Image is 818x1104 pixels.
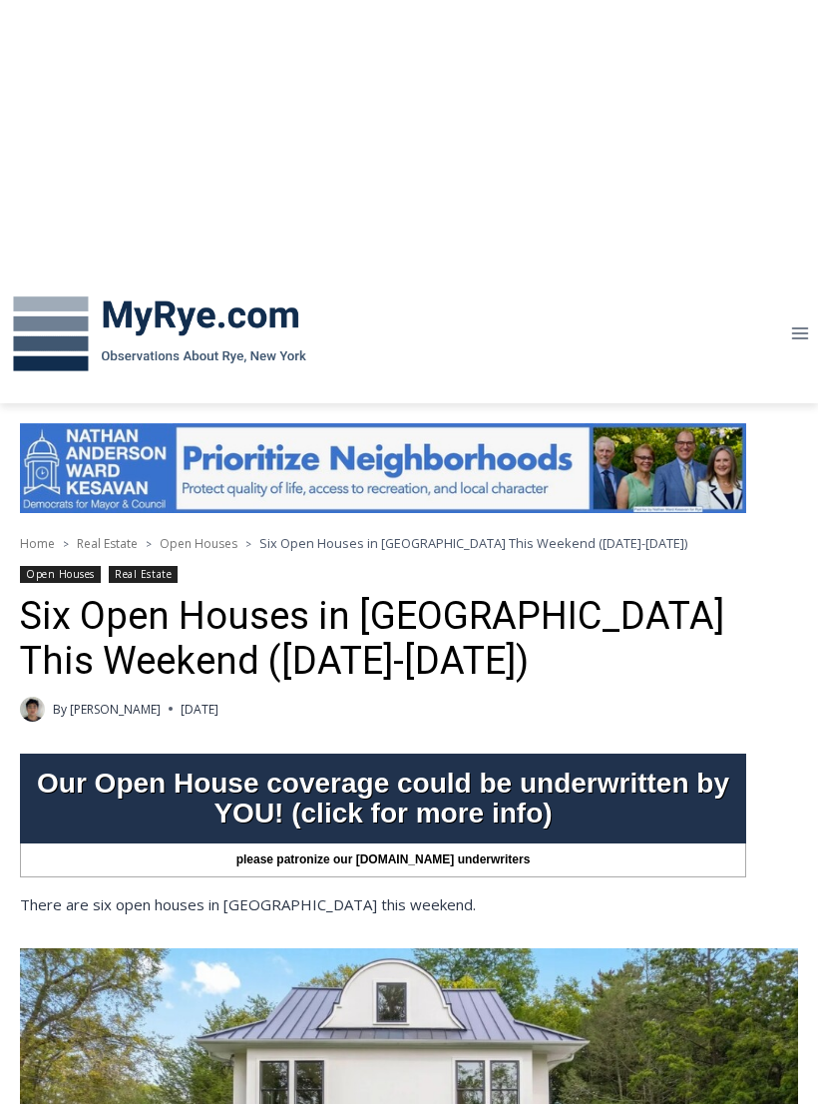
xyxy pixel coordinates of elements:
[20,533,798,553] nav: Breadcrumbs
[20,566,101,583] a: Open Houses
[70,701,161,718] a: [PERSON_NAME]
[781,318,818,349] button: Open menu
[146,537,152,551] span: >
[160,535,237,552] a: Open Houses
[20,594,798,685] h1: Six Open Houses in [GEOGRAPHIC_DATA] This Weekend ([DATE]-[DATE])
[20,535,55,552] a: Home
[181,700,218,719] time: [DATE]
[20,843,746,877] div: please patronize our [DOMAIN_NAME] underwriters
[20,759,746,838] div: Our Open House coverage could be underwritten by YOU! (click for more info)
[259,534,687,552] span: Six Open Houses in [GEOGRAPHIC_DATA] This Weekend ([DATE]-[DATE])
[63,537,69,551] span: >
[20,892,798,916] p: There are six open houses in [GEOGRAPHIC_DATA] this weekend.
[77,535,138,552] a: Real Estate
[20,754,746,877] a: Our Open House coverage could be underwritten by YOU! (click for more info) please patronize our ...
[245,537,251,551] span: >
[20,697,45,722] img: Patel, Devan - bio cropped 200x200
[20,697,45,722] a: Author image
[53,700,67,719] span: By
[109,566,178,583] a: Real Estate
